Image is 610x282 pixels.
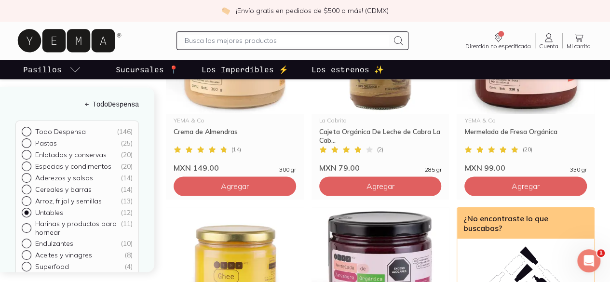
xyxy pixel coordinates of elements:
p: Arroz, frijol y semillas [35,197,102,206]
div: Crema de Almendras [174,127,296,145]
span: Agregar [512,181,540,191]
p: ¡Envío gratis en pedidos de $500 o más! (CDMX) [236,6,389,15]
div: ( 14 ) [121,174,133,183]
p: Todo Despensa [35,128,86,136]
iframe: Intercom live chat [577,249,600,272]
span: ( 2 ) [377,147,383,152]
div: ( 14 ) [121,186,133,194]
img: check [221,6,230,15]
a: Dirección no especificada [461,32,535,49]
div: YEMA & Co [464,118,587,123]
p: Enlatados y conservas [35,151,107,160]
a: Sucursales 📍 [114,60,180,79]
span: ( 20 ) [522,147,532,152]
span: Agregar [366,181,394,191]
p: Superfood [35,263,69,271]
span: 285 gr [424,167,441,173]
a: ← TodoDespensa [15,99,139,109]
h5: ← Todo Despensa [15,99,139,109]
div: ( 13 ) [121,197,133,206]
div: ( 10 ) [121,240,133,248]
span: MXN 79.00 [319,163,360,173]
p: Los estrenos ✨ [312,64,384,75]
p: Sucursales 📍 [116,64,178,75]
div: ( 20 ) [121,162,133,171]
p: Endulzantes [35,240,73,248]
div: Cajeta Orgánica De Leche de Cabra La Cab... [319,127,442,145]
div: ( 8 ) [124,251,133,260]
button: Agregar [174,176,296,196]
p: Pasillos [23,64,62,75]
input: Busca los mejores productos [185,35,388,46]
span: MXN 99.00 [464,163,505,173]
p: Aderezos y salsas [35,174,93,183]
span: 330 gr [570,167,587,173]
div: ( 20 ) [121,151,133,160]
div: Mermelada de Fresa Orgánica [464,127,587,145]
div: ( 11 ) [121,220,133,237]
a: Cuenta [535,32,562,49]
p: Especias y condimentos [35,162,111,171]
span: ( 14 ) [231,147,241,152]
button: Agregar [464,176,587,196]
a: Los estrenos ✨ [310,60,386,79]
span: Mi carrito [567,43,591,49]
p: Cereales y barras [35,186,92,194]
p: Harinas y productos para hornear [35,220,121,237]
button: Agregar [319,176,442,196]
div: ( 12 ) [121,209,133,217]
div: La Cabrita [319,118,442,123]
a: pasillo-todos-link [21,60,83,79]
div: YEMA & Co [174,118,296,123]
p: Aceites y vinagres [35,251,92,260]
div: ¿No encontraste lo que buscabas? [457,208,594,239]
p: Los Imperdibles ⚡️ [202,64,288,75]
p: Untables [35,209,63,217]
span: 300 gr [279,167,296,173]
div: ( 4 ) [124,263,133,271]
a: Los Imperdibles ⚡️ [200,60,290,79]
span: Agregar [221,181,249,191]
a: Mi carrito [563,32,595,49]
div: ( 25 ) [121,139,133,148]
div: ( 146 ) [117,128,133,136]
span: Cuenta [539,43,558,49]
span: Dirección no especificada [465,43,531,49]
p: Pastas [35,139,57,148]
span: MXN 149.00 [174,163,219,173]
span: 1 [597,249,605,257]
